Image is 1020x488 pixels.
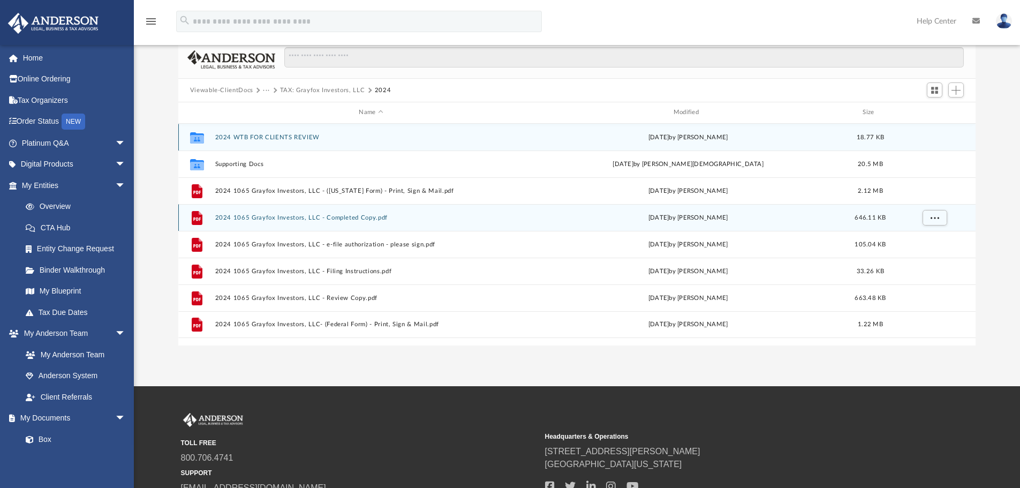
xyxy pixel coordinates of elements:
[15,365,137,387] a: Anderson System
[183,108,210,117] div: id
[849,108,891,117] div: Size
[532,239,844,249] div: [DATE] by [PERSON_NAME]
[15,238,142,260] a: Entity Change Request
[178,124,976,346] div: grid
[532,213,844,222] div: by [PERSON_NAME]
[855,214,886,220] span: 646.11 KB
[215,295,527,302] button: 2024 1065 Grayfox Investors, LLC - Review Copy.pdf
[7,132,142,154] a: Platinum Q&Aarrow_drop_down
[7,89,142,111] a: Tax Organizers
[7,175,142,196] a: My Entitiesarrow_drop_down
[214,108,527,117] div: Name
[7,408,137,429] a: My Documentsarrow_drop_down
[145,20,157,28] a: menu
[215,161,527,168] button: Supporting Docs
[15,302,142,323] a: Tax Due Dates
[215,214,527,221] button: 2024 1065 Grayfox Investors, LLC - Completed Copy.pdf
[7,323,137,344] a: My Anderson Teamarrow_drop_down
[15,281,137,302] a: My Blueprint
[948,82,964,97] button: Add
[145,15,157,28] i: menu
[545,432,902,441] small: Headquarters & Operations
[857,268,884,274] span: 33.26 KB
[263,86,270,95] button: ···
[896,108,971,117] div: id
[115,175,137,197] span: arrow_drop_down
[15,217,142,238] a: CTA Hub
[855,295,886,301] span: 663.48 KB
[215,187,527,194] button: 2024 1065 Grayfox Investors, LLC - ([US_STATE] Form) - Print, Sign & Mail.pdf
[922,209,947,226] button: More options
[179,14,191,26] i: search
[858,187,883,193] span: 2.12 MB
[15,450,137,471] a: Meeting Minutes
[648,214,669,220] span: [DATE]
[7,154,142,175] a: Digital Productsarrow_drop_down
[215,321,527,328] button: 2024 1065 Grayfox Investors, LLC- (Federal Form) - Print, Sign & Mail.pdf
[181,468,538,478] small: SUPPORT
[996,13,1012,29] img: User Pic
[532,159,844,169] div: [DATE] by [PERSON_NAME][DEMOGRAPHIC_DATA]
[15,429,131,450] a: Box
[532,320,844,329] div: [DATE] by [PERSON_NAME]
[375,86,391,95] button: 2024
[181,438,538,448] small: TOLL FREE
[857,134,884,140] span: 18.77 KB
[280,86,365,95] button: TAX: Grayfox Investors, LLC
[181,413,245,427] img: Anderson Advisors Platinum Portal
[115,408,137,430] span: arrow_drop_down
[181,453,233,462] a: 800.706.4741
[215,268,527,275] button: 2024 1065 Grayfox Investors, LLC - Filing Instructions.pdf
[190,86,253,95] button: Viewable-ClientDocs
[15,196,142,217] a: Overview
[858,321,883,327] span: 1.22 MB
[215,134,527,141] button: 2024 WTB FOR CLIENTS REVIEW
[115,154,137,176] span: arrow_drop_down
[7,69,142,90] a: Online Ordering
[62,114,85,130] div: NEW
[532,266,844,276] div: [DATE] by [PERSON_NAME]
[284,47,964,67] input: Search files and folders
[115,132,137,154] span: arrow_drop_down
[5,13,102,34] img: Anderson Advisors Platinum Portal
[7,47,142,69] a: Home
[115,323,137,345] span: arrow_drop_down
[927,82,943,97] button: Switch to Grid View
[532,132,844,142] div: [DATE] by [PERSON_NAME]
[545,460,682,469] a: [GEOGRAPHIC_DATA][US_STATE]
[532,293,844,303] div: [DATE] by [PERSON_NAME]
[855,241,886,247] span: 105.04 KB
[532,108,844,117] div: Modified
[15,386,137,408] a: Client Referrals
[15,259,142,281] a: Binder Walkthrough
[532,186,844,196] div: [DATE] by [PERSON_NAME]
[215,241,527,248] button: 2024 1065 Grayfox Investors, LLC - e-file authorization - please sign.pdf
[7,111,142,133] a: Order StatusNEW
[15,344,131,365] a: My Anderson Team
[858,161,883,167] span: 20.5 MB
[545,447,700,456] a: [STREET_ADDRESS][PERSON_NAME]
